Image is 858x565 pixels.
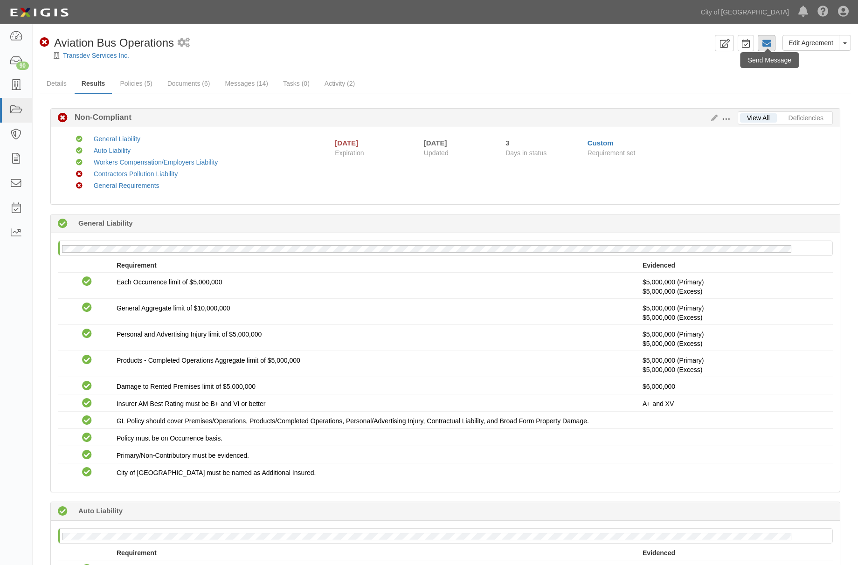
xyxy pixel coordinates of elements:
[82,399,92,408] i: Compliant
[643,399,826,408] p: A+ and XV
[643,356,826,374] p: $5,000,000 (Primary)
[117,383,256,390] span: Damage to Rented Premises limit of $5,000,000
[643,262,675,269] strong: Evidenced
[63,52,129,59] a: Transdev Services Inc.
[16,62,29,70] div: 90
[782,113,830,123] a: Deficiencies
[643,549,675,557] strong: Evidenced
[218,74,275,93] a: Messages (14)
[94,182,159,189] a: General Requirements
[76,183,83,189] i: Non-Compliant
[643,314,702,321] span: Policy #XEUG28126608010 Insurer: ACE Property and Casualty Insurance Co
[117,417,589,425] span: GL Policy should cover Premises/Operations, Products/Completed Operations, Personal/Advertising I...
[94,147,131,154] a: Auto Liability
[94,135,140,143] a: General Liability
[782,35,839,51] a: Edit Agreement
[117,469,316,476] span: City of [GEOGRAPHIC_DATA] must be named as Additional Insured.
[82,416,92,426] i: Compliant
[113,74,159,93] a: Policies (5)
[643,382,826,391] p: $6,000,000
[94,158,218,166] a: Workers Compensation/Employers Liability
[707,114,718,122] a: Edit Results
[58,507,68,517] i: Compliant 65 days (since 07/01/2025)
[76,171,83,178] i: Non-Compliant
[178,38,190,48] i: 1 scheduled workflow
[117,304,230,312] span: General Aggregate limit of $10,000,000
[740,52,799,68] div: Send Message
[643,340,702,347] span: Policy #XEUG28126608010 Insurer: ACE Property and Casualty Insurance Co
[740,113,777,123] a: View All
[117,262,157,269] strong: Requirement
[505,138,580,148] div: Since 09/01/2025
[276,74,317,93] a: Tasks (0)
[40,74,74,93] a: Details
[505,149,547,157] span: Days in status
[117,452,249,459] span: Primary/Non-Contributory must be evidenced.
[82,450,92,460] i: Compliant
[117,400,265,407] span: Insurer AM Best Rating must be B+ and VI or better
[78,218,133,228] b: General Liability
[588,139,614,147] a: Custom
[78,506,123,516] b: Auto Liability
[696,3,794,21] a: City of [GEOGRAPHIC_DATA]
[68,112,131,123] b: Non-Compliant
[40,35,174,51] div: Aviation Bus Operations
[40,38,49,48] i: Non-Compliant
[76,136,83,143] i: Compliant
[82,355,92,365] i: Compliant
[335,138,358,148] div: [DATE]
[643,330,826,348] p: $5,000,000 (Primary)
[643,303,826,322] p: $5,000,000 (Primary)
[335,148,416,158] span: Expiration
[117,434,222,442] span: Policy must be on Occurrence basis.
[424,138,491,148] div: [DATE]
[117,357,300,364] span: Products - Completed Operations Aggregate limit of $5,000,000
[54,36,174,49] span: Aviation Bus Operations
[82,329,92,339] i: Compliant
[817,7,829,18] i: Help Center - Complianz
[117,331,262,338] span: Personal and Advertising Injury limit of $5,000,000
[424,149,449,157] span: Updated
[76,148,83,154] i: Compliant
[117,549,157,557] strong: Requirement
[75,74,112,94] a: Results
[76,159,83,166] i: Compliant
[82,277,92,287] i: Compliant
[82,303,92,313] i: Compliant
[82,433,92,443] i: Compliant
[58,113,68,123] i: Non-Compliant
[94,170,178,178] a: Contractors Pollution Liability
[318,74,362,93] a: Activity (2)
[82,381,92,391] i: Compliant
[117,278,222,286] span: Each Occurrence limit of $5,000,000
[160,74,217,93] a: Documents (6)
[588,149,636,157] span: Requirement set
[7,4,71,21] img: logo-5460c22ac91f19d4615b14bd174203de0afe785f0fc80cf4dbbc73dc1793850b.png
[58,219,68,229] i: Compliant 65 days (since 07/01/2025)
[643,288,702,295] span: Policy #XEUG28126608010 Insurer: ACE Property and Casualty Insurance Co
[643,277,826,296] p: $5,000,000 (Primary)
[82,468,92,477] i: Compliant
[643,366,702,373] span: Policy #XEUG28126608010 Insurer: ACE Property and Casualty Insurance Co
